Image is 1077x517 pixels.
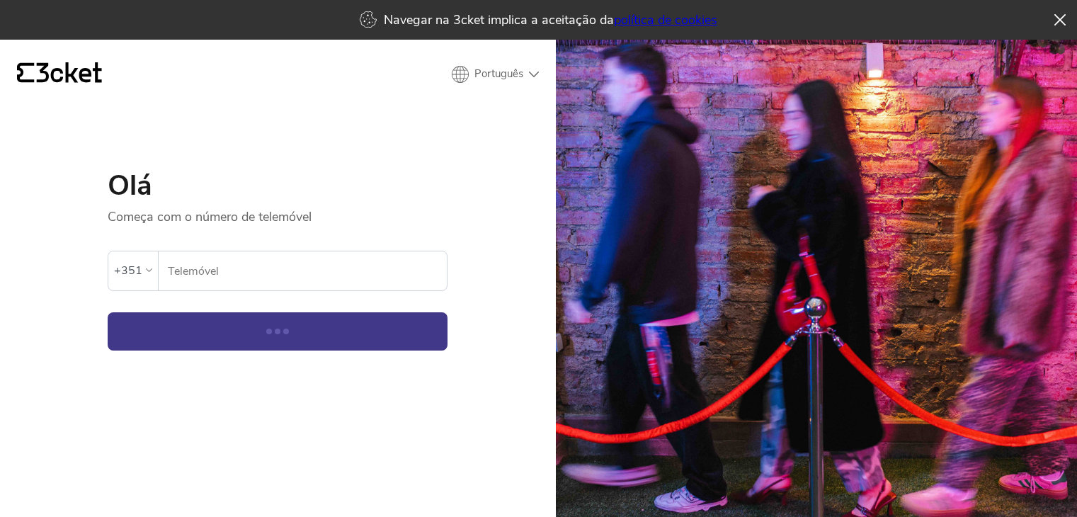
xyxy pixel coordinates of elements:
[108,312,448,351] button: Continuar
[17,62,102,86] a: {' '}
[159,251,447,291] label: Telemóvel
[114,260,142,281] div: +351
[614,11,717,28] a: política de cookies
[384,11,717,28] p: Navegar na 3cket implica a aceitação da
[17,63,34,83] g: {' '}
[167,251,447,290] input: Telemóvel
[108,171,448,200] h1: Olá
[108,200,448,225] p: Começa com o número de telemóvel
